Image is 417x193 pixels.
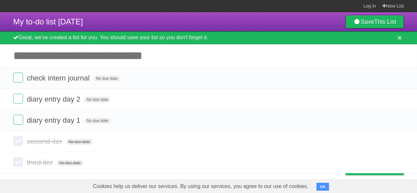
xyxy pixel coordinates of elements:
[13,73,23,82] label: Done
[66,139,93,145] span: No due date
[13,94,23,104] label: Done
[345,15,404,28] a: SaveThis List
[86,180,315,193] span: Cookies help us deliver our services. By using our services, you agree to our use of cookies.
[27,116,82,124] span: diary entry day 1
[84,97,111,103] span: No due date
[374,18,396,25] b: This List
[93,76,120,81] span: No due date
[359,163,401,175] span: Buy me a coffee
[27,74,91,82] span: check intern journal
[84,118,111,124] span: No due date
[316,183,329,191] button: OK
[13,157,23,167] label: Done
[27,158,54,167] span: third iter
[13,115,23,125] label: Done
[27,95,82,103] span: diary entry day 2
[57,160,83,166] span: No due date
[13,17,83,26] span: My to-do list [DATE]
[13,136,23,146] label: Done
[27,137,64,145] span: second iter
